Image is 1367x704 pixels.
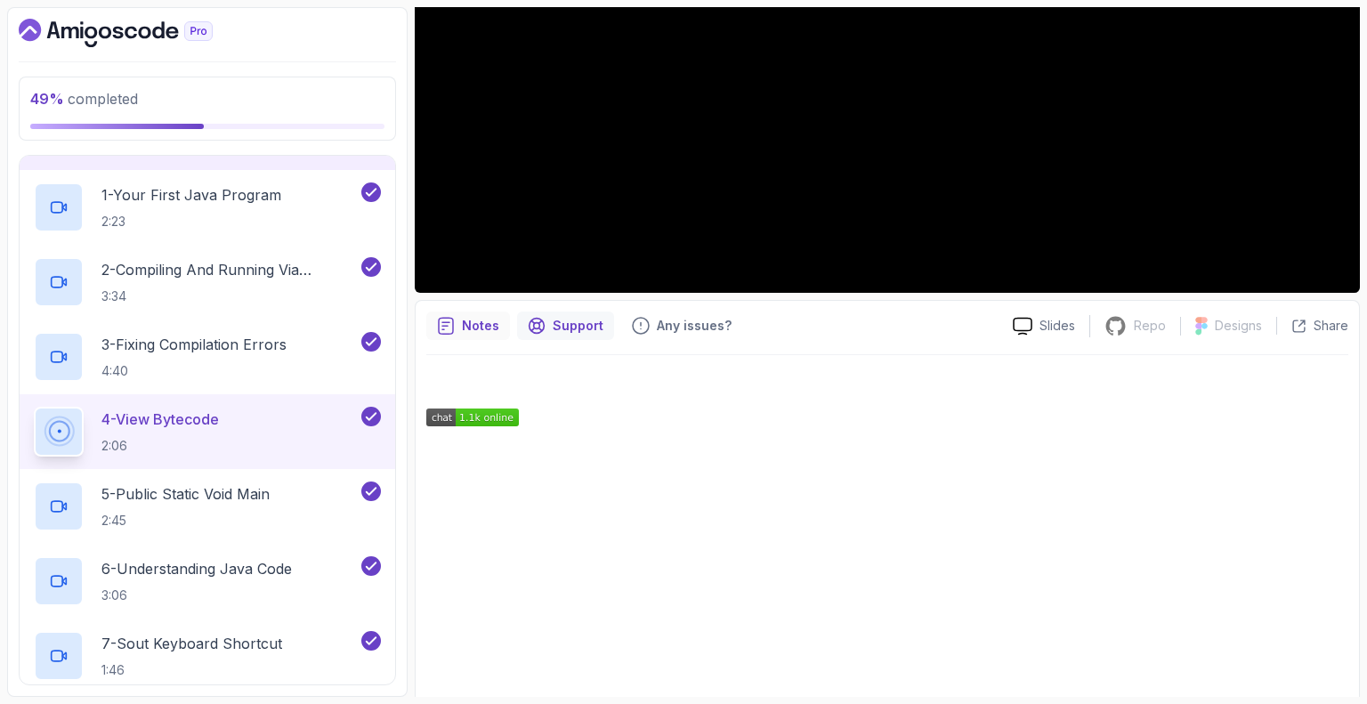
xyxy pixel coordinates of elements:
p: 5 - Public Static Void Main [101,483,270,505]
span: 49 % [30,90,64,108]
p: 3:34 [101,287,358,305]
p: 7 - Sout Keyboard Shortcut [101,633,282,654]
p: 4 - View Bytecode [101,409,219,430]
p: 1:46 [101,661,282,679]
button: 1-Your First Java Program2:23 [34,182,381,232]
button: 2-Compiling And Running Via Terminal3:34 [34,257,381,307]
button: 4-View Bytecode2:06 [34,407,381,457]
p: 4:40 [101,362,287,380]
button: 6-Understanding Java Code3:06 [34,556,381,606]
p: 3 - Fixing Compilation Errors [101,334,287,355]
p: 2:45 [101,512,270,530]
a: Dashboard [19,19,254,47]
button: 7-Sout Keyboard Shortcut1:46 [34,631,381,681]
p: 2:23 [101,213,281,231]
p: 3:06 [101,587,292,604]
button: 3-Fixing Compilation Errors4:40 [34,332,381,382]
p: Share [1314,317,1348,335]
button: Share [1276,317,1348,335]
button: 5-Public Static Void Main2:45 [34,481,381,531]
p: 2 - Compiling And Running Via Terminal [101,259,358,280]
p: Repo [1134,317,1166,335]
p: Slides [1039,317,1075,335]
p: 1 - Your First Java Program [101,184,281,206]
p: Designs [1215,317,1262,335]
img: Amigoscode Discord Server Badge [426,409,519,426]
p: 2:06 [101,437,219,455]
span: completed [30,90,138,108]
p: 6 - Understanding Java Code [101,558,292,579]
a: Slides [999,317,1089,336]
